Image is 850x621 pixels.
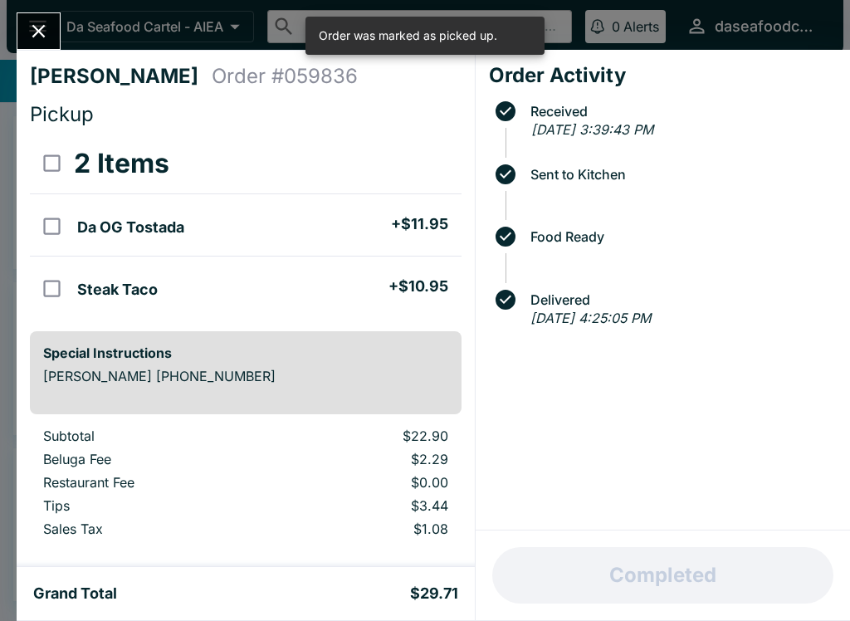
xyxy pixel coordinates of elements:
[43,451,258,467] p: Beluga Fee
[17,13,60,49] button: Close
[77,218,184,237] h5: Da OG Tostada
[43,474,258,491] p: Restaurant Fee
[33,584,117,604] h5: Grand Total
[43,497,258,514] p: Tips
[388,276,448,296] h5: + $10.95
[530,310,651,326] em: [DATE] 4:25:05 PM
[522,167,837,182] span: Sent to Kitchen
[30,102,94,126] span: Pickup
[77,280,158,300] h5: Steak Taco
[285,521,447,537] p: $1.08
[212,64,358,89] h4: Order # 059836
[522,292,837,307] span: Delivered
[30,64,212,89] h4: [PERSON_NAME]
[74,147,169,180] h3: 2 Items
[43,521,258,537] p: Sales Tax
[30,428,462,544] table: orders table
[285,497,447,514] p: $3.44
[285,474,447,491] p: $0.00
[43,428,258,444] p: Subtotal
[489,63,837,88] h4: Order Activity
[319,22,497,50] div: Order was marked as picked up.
[522,229,837,244] span: Food Ready
[391,214,448,234] h5: + $11.95
[43,345,448,361] h6: Special Instructions
[522,104,837,119] span: Received
[531,121,653,138] em: [DATE] 3:39:43 PM
[43,368,448,384] p: [PERSON_NAME] [PHONE_NUMBER]
[30,134,462,318] table: orders table
[410,584,458,604] h5: $29.71
[285,451,447,467] p: $2.29
[285,428,447,444] p: $22.90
